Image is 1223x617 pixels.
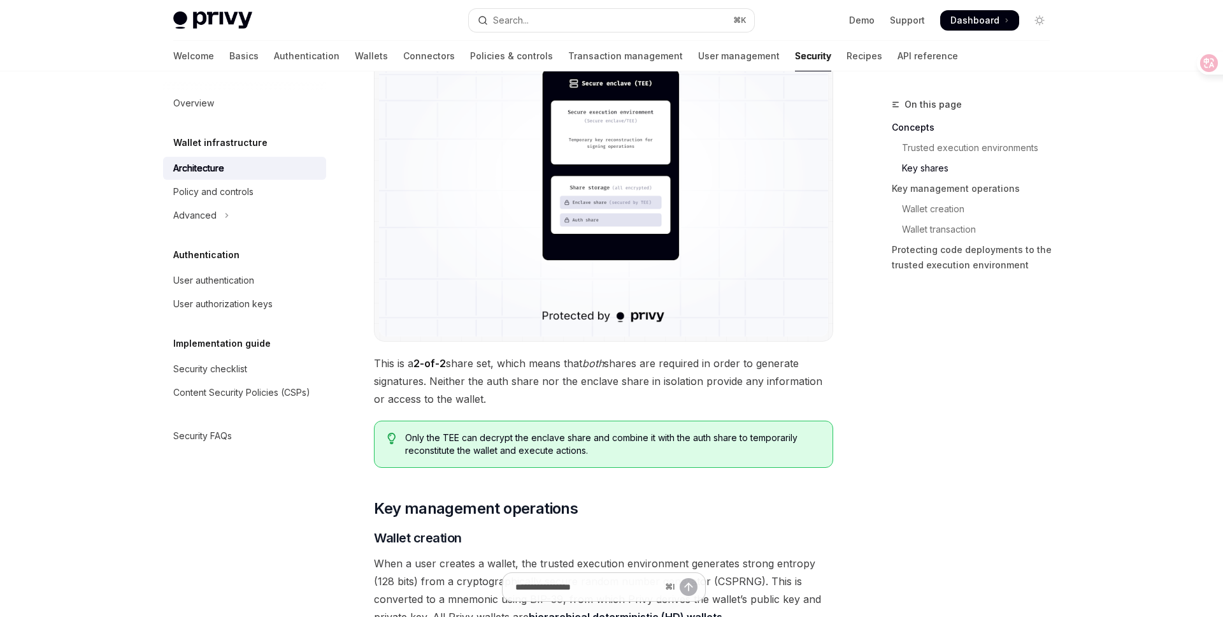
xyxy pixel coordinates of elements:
span: Wallet creation [374,529,462,547]
em: both [582,357,604,370]
div: Security checklist [173,361,247,377]
a: Policy and controls [163,180,326,203]
div: User authorization keys [173,296,273,312]
img: light logo [173,11,252,29]
button: Send message [680,578,697,596]
a: Trusted execution environments [892,138,1060,158]
a: User authorization keys [163,293,326,316]
a: Key management operations [892,178,1060,199]
a: Wallets [355,41,388,71]
a: Wallet transaction [892,219,1060,240]
span: Only the TEE can decrypt the enclave share and combine it with the auth share to temporarily reco... [405,432,820,457]
input: Ask a question... [515,573,660,601]
a: API reference [898,41,958,71]
a: Support [890,14,925,27]
button: Open search [469,9,754,32]
div: Overview [173,96,214,111]
div: Search... [493,13,529,28]
span: Dashboard [950,14,999,27]
a: Security [795,41,831,71]
span: This is a share set, which means that shares are required in order to generate signatures. Neithe... [374,354,833,408]
div: Security FAQs [173,428,232,444]
a: Overview [163,92,326,115]
strong: 2-of-2 [413,357,446,370]
a: Connectors [403,41,455,71]
a: User authentication [163,269,326,292]
span: On this page [905,97,962,112]
a: Protecting code deployments to the trusted execution environment [892,240,1060,275]
img: Trusted execution environment key shares [379,16,828,337]
a: Welcome [173,41,214,71]
h5: Authentication [173,247,240,263]
a: Dashboard [940,10,1019,31]
h5: Wallet infrastructure [173,135,268,150]
svg: Tip [387,433,396,444]
span: ⌘ K [733,15,747,25]
a: Key shares [892,158,1060,178]
a: Authentication [274,41,340,71]
a: Concepts [892,117,1060,138]
div: Advanced [173,208,217,223]
a: Architecture [163,157,326,180]
a: Basics [229,41,259,71]
a: Transaction management [568,41,683,71]
button: Toggle dark mode [1029,10,1050,31]
a: Demo [849,14,875,27]
div: User authentication [173,273,254,288]
a: Content Security Policies (CSPs) [163,381,326,404]
div: Architecture [173,161,224,176]
a: Security checklist [163,358,326,381]
button: Toggle Advanced section [163,204,326,227]
span: Key management operations [374,498,578,519]
h5: Implementation guide [173,336,271,351]
a: Policies & controls [470,41,553,71]
a: User management [698,41,780,71]
div: Policy and controls [173,184,254,200]
a: Recipes [847,41,882,71]
a: Wallet creation [892,199,1060,219]
a: Security FAQs [163,425,326,447]
div: Content Security Policies (CSPs) [173,385,310,400]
